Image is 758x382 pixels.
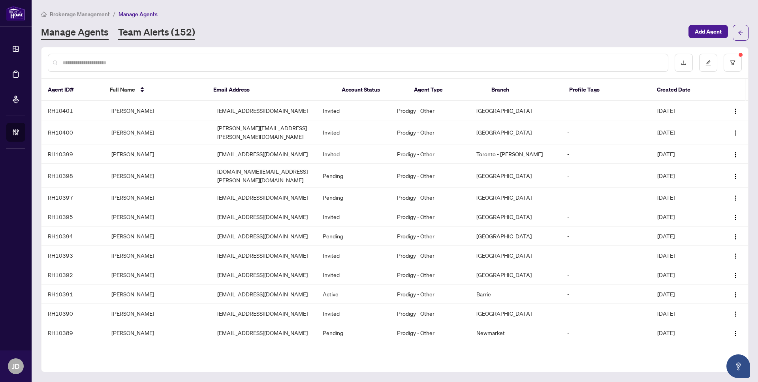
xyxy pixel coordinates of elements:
td: [PERSON_NAME] [105,144,211,164]
th: Profile Tags [563,79,651,101]
button: Logo [729,148,742,160]
a: Team Alerts (152) [118,26,195,40]
td: Invited [316,144,390,164]
td: [DATE] [651,246,715,265]
td: - [561,227,651,246]
td: [PERSON_NAME] [105,323,211,343]
td: Invited [316,246,390,265]
button: Logo [729,230,742,242]
td: RH10399 [41,144,105,164]
td: [DATE] [651,164,715,188]
th: Account Status [335,79,408,101]
td: RH10392 [41,265,105,285]
button: Logo [729,249,742,262]
td: Prodigy - Other [391,304,470,323]
td: RH10394 [41,227,105,246]
img: Logo [732,330,739,337]
td: [GEOGRAPHIC_DATA] [470,207,561,227]
td: [DATE] [651,207,715,227]
img: Logo [732,108,739,114]
button: Logo [729,307,742,320]
a: Manage Agents [41,26,109,40]
td: Active [316,285,390,304]
button: Logo [729,326,742,339]
td: Pending [316,227,390,246]
td: - [561,144,651,164]
img: Logo [732,173,739,180]
button: Logo [729,169,742,182]
span: Full Name [110,85,135,94]
td: RH10400 [41,120,105,144]
button: Logo [729,268,742,281]
td: [DATE] [651,188,715,207]
td: Prodigy - Other [391,323,470,343]
td: [DATE] [651,101,715,120]
td: Invited [316,101,390,120]
td: Prodigy - Other [391,164,470,188]
td: [GEOGRAPHIC_DATA] [470,265,561,285]
td: [EMAIL_ADDRESS][DOMAIN_NAME] [211,323,317,343]
td: [GEOGRAPHIC_DATA] [470,227,561,246]
td: [EMAIL_ADDRESS][DOMAIN_NAME] [211,246,317,265]
th: Agent ID# [41,79,103,101]
img: Logo [732,311,739,317]
td: Prodigy - Other [391,246,470,265]
td: [DOMAIN_NAME][EMAIL_ADDRESS][PERSON_NAME][DOMAIN_NAME] [211,164,317,188]
td: Toronto - [PERSON_NAME] [470,144,561,164]
td: Invited [316,304,390,323]
th: Agent Type [408,79,485,101]
td: [DATE] [651,265,715,285]
li: / [113,9,115,19]
td: [DATE] [651,304,715,323]
td: [GEOGRAPHIC_DATA] [470,246,561,265]
td: Pending [316,188,390,207]
button: Add Agent [688,25,728,38]
button: Logo [729,191,742,204]
td: - [561,188,651,207]
td: Prodigy - Other [391,120,470,144]
td: Pending [316,323,390,343]
td: Prodigy - Other [391,227,470,246]
td: [GEOGRAPHIC_DATA] [470,188,561,207]
td: [GEOGRAPHIC_DATA] [470,101,561,120]
td: [EMAIL_ADDRESS][DOMAIN_NAME] [211,304,317,323]
td: RH10395 [41,207,105,227]
td: [PERSON_NAME] [105,227,211,246]
td: Prodigy - Other [391,144,470,164]
th: Branch [485,79,562,101]
img: Logo [732,152,739,158]
td: Barrie [470,285,561,304]
th: Created Date [651,79,713,101]
td: [EMAIL_ADDRESS][DOMAIN_NAME] [211,207,317,227]
img: Logo [732,130,739,136]
img: logo [6,6,25,21]
td: [PERSON_NAME] [105,265,211,285]
td: [EMAIL_ADDRESS][DOMAIN_NAME] [211,285,317,304]
span: home [41,11,47,17]
td: Invited [316,120,390,144]
td: [PERSON_NAME] [105,207,211,227]
td: [EMAIL_ADDRESS][DOMAIN_NAME] [211,265,317,285]
td: [GEOGRAPHIC_DATA] [470,120,561,144]
button: edit [699,54,717,72]
button: download [675,54,693,72]
td: RH10391 [41,285,105,304]
td: Pending [316,164,390,188]
button: Logo [729,104,742,117]
td: Newmarket [470,323,561,343]
img: Logo [732,214,739,221]
span: download [681,60,687,66]
img: Logo [732,195,739,201]
img: Logo [732,272,739,279]
th: Full Name [103,79,207,101]
button: Logo [729,288,742,300]
th: Email Address [207,79,335,101]
td: - [561,285,651,304]
td: RH10393 [41,246,105,265]
td: Invited [316,265,390,285]
td: Prodigy - Other [391,265,470,285]
td: Prodigy - Other [391,101,470,120]
td: - [561,101,651,120]
td: - [561,164,651,188]
td: [DATE] [651,144,715,164]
